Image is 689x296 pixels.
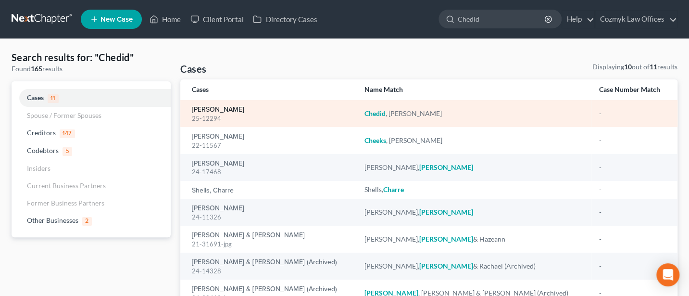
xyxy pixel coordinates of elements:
div: 25-12294 [192,114,349,123]
span: Codebtors [27,146,59,154]
div: - [599,163,666,172]
a: Help [562,11,594,28]
em: Charre [383,185,404,193]
div: Open Intercom Messenger [656,263,679,286]
div: [PERSON_NAME], [364,207,584,217]
div: Displaying out of results [592,62,677,72]
span: 5 [63,147,72,156]
strong: 11 [650,63,657,71]
span: 11 [48,94,59,103]
a: Client Portal [186,11,248,28]
a: Directory Cases [248,11,322,28]
a: [PERSON_NAME] [192,205,244,212]
div: - [599,109,666,118]
em: Cheeks [364,136,386,144]
a: Cases11 [12,89,171,107]
div: - [599,185,666,194]
div: 21-31691-jpg [192,240,349,249]
a: Spouse / Former Spouses [12,107,171,124]
div: - [599,207,666,217]
div: [PERSON_NAME], [364,163,584,172]
em: [PERSON_NAME] [419,235,473,243]
em: [PERSON_NAME] [419,163,473,171]
span: 2 [82,217,92,226]
span: Spouse / Former Spouses [27,111,101,119]
a: Shells, Charre [192,187,234,194]
div: - [599,234,666,244]
em: [PERSON_NAME] [419,208,473,216]
a: [PERSON_NAME] [192,133,244,140]
div: [PERSON_NAME], & Rachael (Archived) [364,261,584,271]
span: Cases [27,93,44,102]
span: Insiders [27,164,50,172]
th: Name Match [357,79,591,100]
strong: 10 [624,63,632,71]
div: 22-11567 [192,141,349,150]
th: Cases [180,79,356,100]
a: [PERSON_NAME] [192,106,244,113]
span: Former Business Partners [27,199,104,207]
div: , [PERSON_NAME] [364,136,584,145]
span: 147 [60,129,75,138]
h4: Search results for: "Chedid" [12,51,171,64]
div: 24-11326 [192,213,349,222]
a: [PERSON_NAME] & [PERSON_NAME] [192,232,305,239]
th: Case Number Match [591,79,677,100]
div: - [599,261,666,271]
a: Home [145,11,186,28]
h4: Cases [180,62,206,76]
a: Codebtors5 [12,142,171,160]
span: Other Businesses [27,216,78,224]
span: New Case [100,16,133,23]
strong: 165 [31,64,42,73]
div: , [PERSON_NAME] [364,109,584,118]
a: Cozmyk Law Offices [595,11,677,28]
a: Insiders [12,160,171,177]
a: Creditors147 [12,124,171,142]
em: Chedid [364,109,386,117]
div: Found results [12,64,171,74]
div: - [599,136,666,145]
a: [PERSON_NAME] & [PERSON_NAME] (Archived) [192,259,337,266]
a: [PERSON_NAME] [192,160,244,167]
div: Shells, [364,185,584,194]
div: 24-17468 [192,167,349,177]
em: [PERSON_NAME] [419,262,473,270]
span: Creditors [27,129,56,137]
input: Search by name... [458,10,546,28]
a: Former Business Partners [12,194,171,212]
span: Current Business Partners [27,181,106,190]
a: Other Businesses2 [12,212,171,230]
a: Current Business Partners [12,177,171,194]
a: [PERSON_NAME] & [PERSON_NAME] (Archived) [192,286,337,293]
div: 24-14328 [192,267,349,276]
div: [PERSON_NAME], & Hazeann [364,234,584,244]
